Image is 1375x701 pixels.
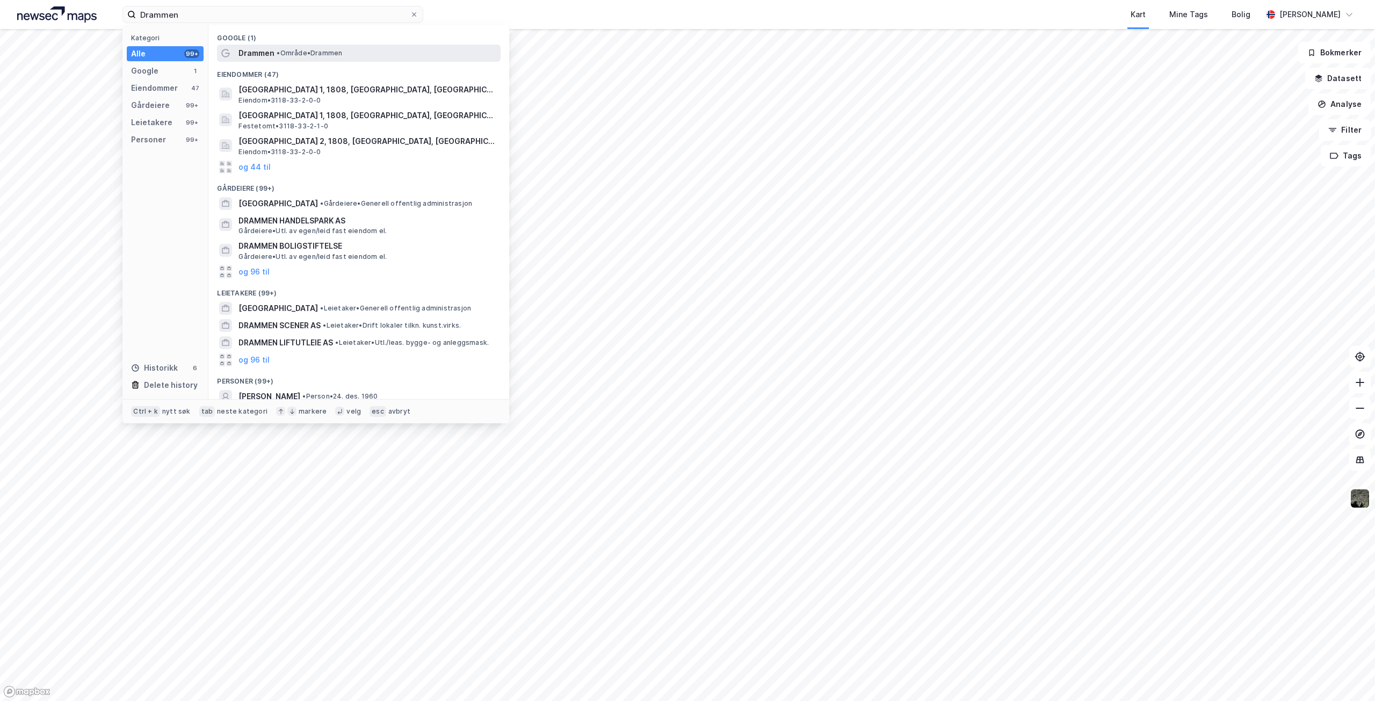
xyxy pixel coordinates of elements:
span: DRAMMEN LIFTUTLEIE AS [238,336,333,349]
span: • [320,199,323,207]
div: Gårdeiere (99+) [208,176,509,195]
button: Filter [1319,119,1371,141]
span: [GEOGRAPHIC_DATA] 1, 1808, [GEOGRAPHIC_DATA], [GEOGRAPHIC_DATA] [238,109,496,122]
span: • [277,49,280,57]
button: Tags [1321,145,1371,167]
div: [PERSON_NAME] [1279,8,1341,21]
span: Eiendom • 3118-33-2-0-0 [238,96,321,105]
div: Mine Tags [1169,8,1208,21]
div: Google [131,64,158,77]
button: og 44 til [238,161,271,174]
span: Leietaker • Drift lokaler tilkn. kunst.virks. [323,321,461,330]
div: neste kategori [217,407,267,416]
div: 47 [191,84,199,92]
button: og 96 til [238,353,270,366]
span: DRAMMEN BOLIGSTIFTELSE [238,240,496,252]
span: • [320,304,323,312]
div: 99+ [184,118,199,127]
button: og 96 til [238,265,270,278]
iframe: Chat Widget [1321,649,1375,701]
div: Ctrl + k [131,406,160,417]
span: Person • 24. des. 1960 [302,392,378,401]
div: Eiendommer (47) [208,62,509,81]
div: avbryt [388,407,410,416]
span: DRAMMEN SCENER AS [238,319,321,332]
div: 1 [191,67,199,75]
span: Drammen [238,47,274,60]
div: 6 [191,364,199,372]
span: Gårdeiere • Generell offentlig administrasjon [320,199,472,208]
div: Gårdeiere [131,99,170,112]
input: Søk på adresse, matrikkel, gårdeiere, leietakere eller personer [136,6,410,23]
div: velg [346,407,361,416]
span: • [335,338,338,346]
span: [GEOGRAPHIC_DATA] [238,302,318,315]
span: [GEOGRAPHIC_DATA] 1, 1808, [GEOGRAPHIC_DATA], [GEOGRAPHIC_DATA] [238,83,496,96]
span: Leietaker • Generell offentlig administrasjon [320,304,471,313]
span: [PERSON_NAME] [238,390,300,403]
span: • [302,392,306,400]
div: Personer (99+) [208,368,509,388]
div: Leietakere (99+) [208,280,509,300]
div: Bolig [1232,8,1250,21]
button: Bokmerker [1298,42,1371,63]
div: 99+ [184,101,199,110]
span: Festetomt • 3118-33-2-1-0 [238,122,328,131]
div: 99+ [184,135,199,144]
button: Datasett [1305,68,1371,89]
div: nytt søk [162,407,191,416]
span: Gårdeiere • Utl. av egen/leid fast eiendom el. [238,227,387,235]
div: markere [299,407,327,416]
div: tab [199,406,215,417]
img: 9k= [1350,488,1370,509]
img: logo.a4113a55bc3d86da70a041830d287a7e.svg [17,6,97,23]
div: 99+ [184,49,199,58]
div: Leietakere [131,116,172,129]
span: [GEOGRAPHIC_DATA] [238,197,318,210]
span: Eiendom • 3118-33-2-0-0 [238,148,321,156]
div: Kontrollprogram for chat [1321,649,1375,701]
span: DRAMMEN HANDELSPARK AS [238,214,496,227]
span: Område • Drammen [277,49,342,57]
div: Kart [1131,8,1146,21]
div: Historikk [131,362,178,374]
button: Analyse [1308,93,1371,115]
div: Google (1) [208,25,509,45]
div: Alle [131,47,146,60]
span: Leietaker • Utl./leas. bygge- og anleggsmask. [335,338,489,347]
span: • [323,321,326,329]
span: [GEOGRAPHIC_DATA] 2, 1808, [GEOGRAPHIC_DATA], [GEOGRAPHIC_DATA] [238,135,496,148]
div: Personer [131,133,166,146]
span: Gårdeiere • Utl. av egen/leid fast eiendom el. [238,252,387,261]
div: Delete history [144,379,198,392]
div: Kategori [131,34,204,42]
div: esc [370,406,386,417]
a: Mapbox homepage [3,685,50,698]
div: Eiendommer [131,82,178,95]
